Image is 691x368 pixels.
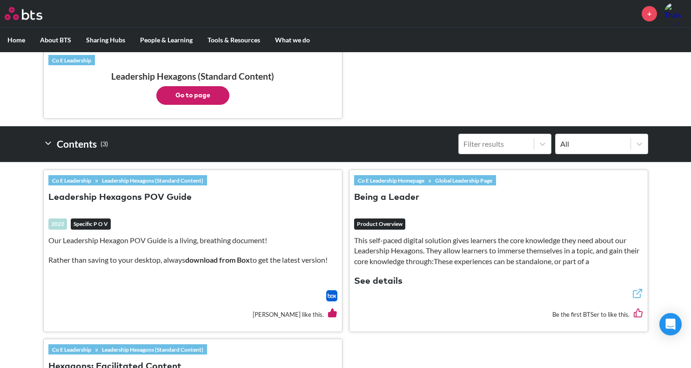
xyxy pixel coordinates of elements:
div: » [48,344,207,354]
div: Open Intercom Messenger [659,313,682,335]
div: Filter results [463,139,529,149]
div: Be the first BTSer to like this. [354,301,643,327]
em: Specific P O V [71,218,111,230]
p: Rather than saving to your desktop, always to get the latest version! [48,255,337,265]
a: External link [632,288,643,301]
label: People & Learning [133,28,200,52]
button: Leadership Hexagons POV Guide [48,191,192,204]
a: Global Leadership Page [431,175,496,185]
label: Tools & Resources [200,28,268,52]
button: Being a Leader [354,191,419,204]
a: + [642,6,657,21]
small: ( 3 ) [101,138,108,150]
p: Our Leadership Hexagon POV Guide is a living, breathing document! [48,235,337,245]
img: Box logo [326,290,337,301]
a: Co E Leadership [48,55,95,65]
p: This self-paced digital solution gives learners the core knowledge they need about our Leadership... [354,235,643,266]
label: About BTS [33,28,79,52]
div: 2022 [48,218,67,230]
h2: Contents [43,134,108,154]
a: Leadership Hexagons (Standard Content) [98,344,207,354]
div: All [560,139,626,149]
a: Profile [664,2,686,25]
div: » [48,175,207,185]
a: Download file from Box [326,290,337,301]
label: Sharing Hubs [79,28,133,52]
label: What we do [268,28,317,52]
a: Go home [5,7,60,20]
a: Co E Leadership [48,344,95,354]
strong: download from Box [185,255,250,264]
a: Co E Leadership [48,175,95,185]
a: Leadership Hexagons (Standard Content) [98,175,207,185]
div: [PERSON_NAME] like this. [48,301,337,327]
a: Co E Leadership Homepage [354,175,428,185]
img: Thais Cardoso [664,2,686,25]
button: Go to page [156,86,229,105]
em: Product Overview [354,218,405,230]
div: » [354,175,496,185]
img: BTS Logo [5,7,42,20]
button: See details [354,275,403,288]
h3: Leadership Hexagons (Standard Content) [48,71,337,105]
